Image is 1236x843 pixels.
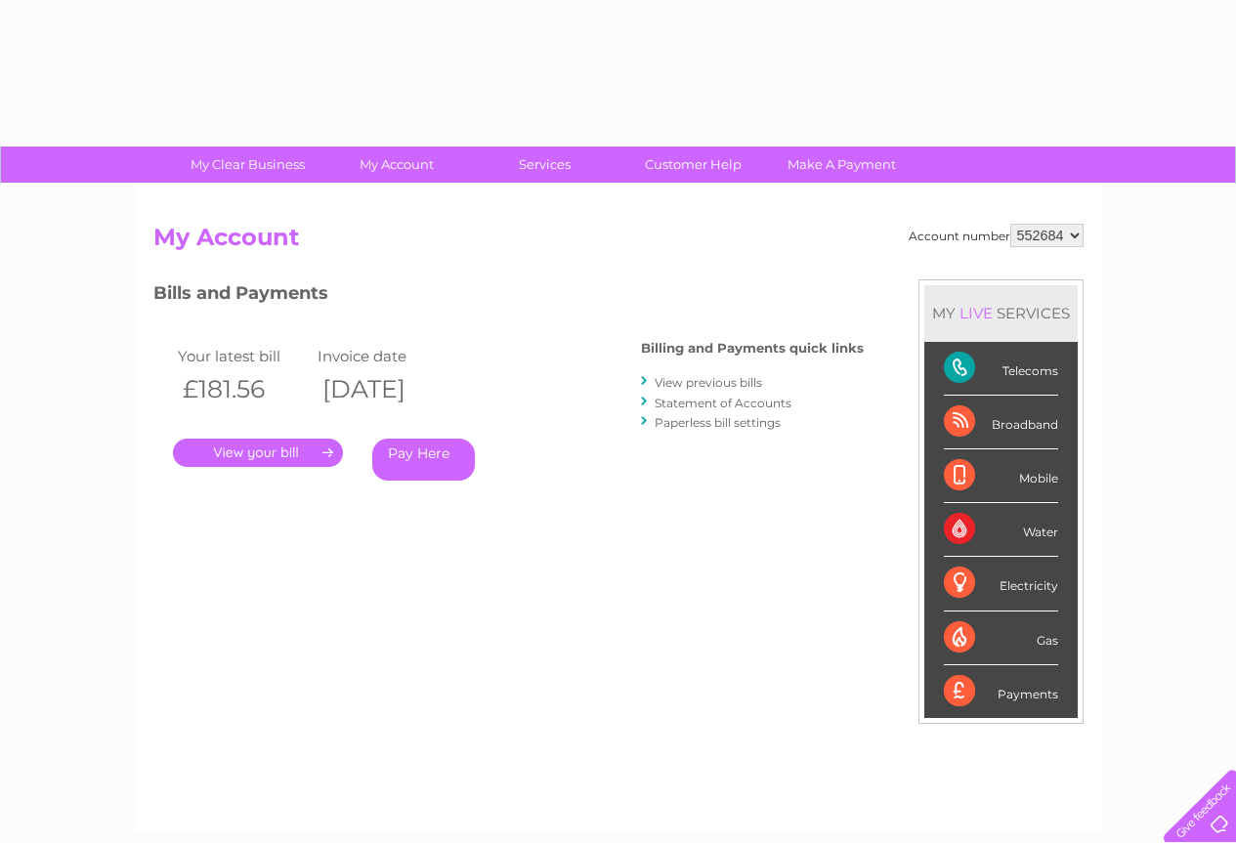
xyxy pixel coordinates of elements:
[153,279,864,314] h3: Bills and Payments
[313,343,453,369] td: Invoice date
[173,439,343,467] a: .
[464,147,625,183] a: Services
[173,369,314,409] th: £181.56
[153,224,1084,261] h2: My Account
[944,503,1058,557] div: Water
[944,342,1058,396] div: Telecoms
[313,369,453,409] th: [DATE]
[944,611,1058,665] div: Gas
[944,557,1058,611] div: Electricity
[944,665,1058,718] div: Payments
[167,147,328,183] a: My Clear Business
[655,375,762,390] a: View previous bills
[173,343,314,369] td: Your latest bill
[944,449,1058,503] div: Mobile
[956,304,997,322] div: LIVE
[655,396,791,410] a: Statement of Accounts
[761,147,922,183] a: Make A Payment
[655,415,781,430] a: Paperless bill settings
[372,439,475,481] a: Pay Here
[316,147,477,183] a: My Account
[944,396,1058,449] div: Broadband
[613,147,774,183] a: Customer Help
[909,224,1084,247] div: Account number
[924,285,1078,341] div: MY SERVICES
[641,341,864,356] h4: Billing and Payments quick links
